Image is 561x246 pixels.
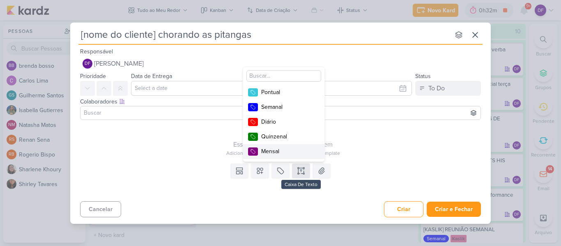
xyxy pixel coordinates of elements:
[261,88,315,97] div: Pontual
[82,108,479,118] input: Buscar
[415,73,431,80] label: Status
[243,100,324,115] button: Semanal
[428,83,445,93] div: To Do
[281,180,321,189] div: Caixa De Texto
[261,103,315,111] div: Semanal
[80,149,486,157] div: Adicione um item abaixo ou selecione um template
[131,73,172,80] label: Data de Entrega
[384,201,423,217] button: Criar
[243,85,324,100] button: Pontual
[261,147,315,156] div: Mensal
[261,132,315,141] div: Quinzenal
[261,117,315,126] div: Diário
[80,97,481,106] div: Colaboradores
[131,81,412,96] input: Select a date
[246,70,321,82] input: Buscar...
[80,201,121,217] button: Cancelar
[80,56,481,71] button: DF [PERSON_NAME]
[83,59,92,69] div: Diego Freitas
[243,144,324,159] button: Mensal
[243,129,324,144] button: Quinzenal
[80,140,486,149] div: Esse kard não possui nenhum item
[415,81,481,96] button: To Do
[427,202,481,217] button: Criar e Fechar
[80,73,106,80] label: Prioridade
[243,115,324,129] button: Diário
[78,28,450,42] input: Kard Sem Título
[80,48,113,55] label: Responsável
[94,59,144,69] span: [PERSON_NAME]
[85,62,90,66] p: DF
